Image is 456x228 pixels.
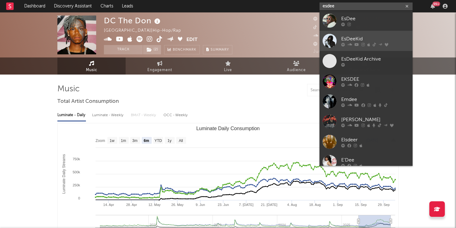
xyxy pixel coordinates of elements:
[173,46,196,54] span: Benchmark
[179,139,183,143] text: All
[126,203,137,207] text: 28. Apr
[218,203,229,207] text: 23. Jun
[309,203,321,207] text: 18. Aug
[320,71,413,91] a: EKSDEE
[262,57,330,75] a: Audience
[148,203,161,207] text: 12. May
[239,203,253,207] text: 7. [DATE]
[144,139,149,143] text: 6m
[73,157,80,161] text: 750k
[103,203,114,207] text: 14. Apr
[341,116,409,123] div: [PERSON_NAME]
[194,57,262,75] a: Live
[168,139,172,143] text: 1y
[203,45,232,54] button: Summary
[196,126,260,131] text: Luminate Daily Consumption
[431,4,435,9] button: 99+
[320,2,413,10] input: Search for artists
[333,203,343,207] text: 1. Sep
[320,132,413,152] a: Elsdeer
[287,203,297,207] text: 4. Aug
[154,139,162,143] text: YTD
[320,31,413,51] a: EsDeeKid
[196,203,205,207] text: 9. Jun
[73,170,80,174] text: 500k
[171,203,184,207] text: 26. May
[57,110,86,121] div: Luminate - Daily
[78,196,80,200] text: 0
[163,110,188,121] div: OCC - Weekly
[57,98,119,105] span: Total Artist Consumption
[104,45,143,54] button: Track
[355,203,367,207] text: 15. Sep
[147,66,172,74] span: Engagement
[143,45,161,54] span: ( 2 )
[313,34,336,38] span: 173,515
[104,27,188,34] div: [GEOGRAPHIC_DATA] | Hip-Hop/Rap
[73,183,80,187] text: 250k
[211,48,229,52] span: Summary
[186,36,198,44] button: Edit
[224,66,232,74] span: Live
[320,152,413,172] a: E'Dee
[96,139,105,143] text: Zoom
[341,96,409,103] div: Emdee
[132,139,138,143] text: 3m
[341,35,409,43] div: EsDeeKid
[57,57,126,75] a: Music
[341,156,409,164] div: E'Dee
[92,110,125,121] div: Luminate - Weekly
[341,136,409,144] div: Elsdeer
[320,112,413,132] a: [PERSON_NAME]
[341,75,409,83] div: EKSDEE
[261,203,277,207] text: 21. [DATE]
[126,57,194,75] a: Engagement
[341,55,409,63] div: EsDeeKid Archive
[320,11,413,31] a: EsDee
[62,154,66,194] text: Luminate Daily Streams
[378,203,390,207] text: 29. Sep
[143,45,161,54] button: (2)
[86,66,97,74] span: Music
[432,2,440,6] div: 99 +
[307,88,373,93] input: Search by song name or URL
[313,17,337,21] span: 357,387
[110,139,115,143] text: 1w
[313,50,350,54] span: Jump Score: 56.6
[287,66,306,74] span: Audience
[313,25,338,30] span: 307,700
[320,51,413,71] a: EsDeeKid Archive
[341,15,409,22] div: EsDee
[104,16,162,26] div: DC The Don
[121,139,126,143] text: 1m
[320,91,413,112] a: Emdee
[164,45,200,54] a: Benchmark
[313,42,378,46] span: 3,259,581 Monthly Listeners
